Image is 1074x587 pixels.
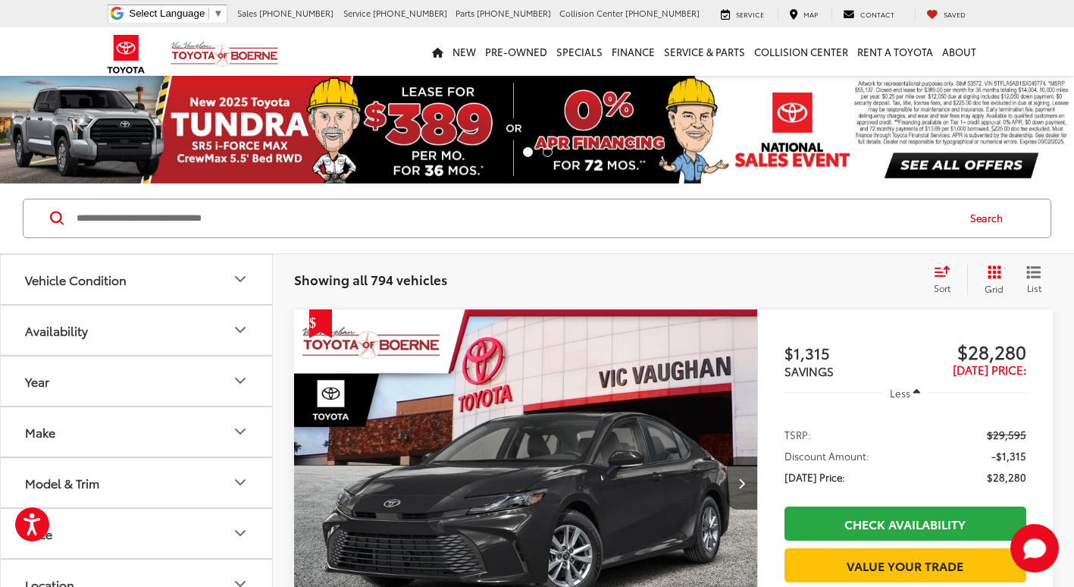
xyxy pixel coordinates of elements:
div: Vehicle Condition [231,270,249,288]
span: Sales [237,7,257,19]
span: ▼ [213,8,223,19]
span: Parts [456,7,474,19]
span: Sort [934,281,950,294]
button: AvailabilityAvailability [1,306,274,355]
button: MakeMake [1,407,274,457]
div: Year [231,372,249,390]
span: Map [803,9,818,19]
a: Specials [552,27,607,76]
div: Price [25,526,52,541]
span: -$1,315 [991,448,1026,463]
a: Map [778,8,829,20]
a: Home [427,27,448,76]
span: Contact [860,9,894,19]
a: My Saved Vehicles [915,8,977,20]
a: New [448,27,481,76]
a: Select Language​ [129,8,223,19]
button: PricePrice [1,509,274,558]
button: Vehicle ConditionVehicle Condition [1,255,274,304]
div: Year [25,374,49,388]
a: Service [709,8,775,20]
span: Service [343,7,371,19]
button: Select sort value [926,265,967,295]
span: Less [890,386,910,400]
a: Pre-Owned [481,27,552,76]
span: [PHONE_NUMBER] [373,7,447,19]
span: [PHONE_NUMBER] [477,7,551,19]
span: Collision Center [559,7,623,19]
button: YearYear [1,356,274,406]
button: Toggle Chat Window [1010,524,1059,573]
a: Contact [831,8,906,20]
div: Availability [231,321,249,339]
div: Model & Trim [231,473,249,491]
span: [PHONE_NUMBER] [259,7,333,19]
img: Toyota [98,30,155,79]
span: ​ [208,8,209,19]
button: Model & TrimModel & Trim [1,458,274,507]
span: Grid [985,282,1004,295]
input: Search by Make, Model, or Keyword [75,200,956,237]
span: $28,280 [987,469,1026,485]
span: Select Language [129,8,205,19]
span: Discount Amount: [784,448,869,463]
div: Vehicle Condition [25,272,127,287]
a: Value Your Trade [784,548,1026,582]
span: List [1026,281,1041,294]
a: Check Availability [784,507,1026,541]
img: Vic Vaughan Toyota of Boerne [171,41,279,67]
span: $29,595 [987,427,1026,442]
button: List View [1015,265,1053,295]
span: SAVINGS [784,363,834,379]
span: Saved [944,9,966,19]
span: [PHONE_NUMBER] [625,7,700,19]
div: Model & Trim [25,476,99,490]
div: Price [231,524,249,542]
span: $28,280 [905,340,1026,363]
div: Availability [25,323,88,337]
button: Less [883,379,928,407]
span: [DATE] Price: [784,469,845,485]
a: About [938,27,981,76]
span: [DATE] Price: [953,361,1026,378]
a: Finance [607,27,659,76]
span: Get Price Drop Alert [309,309,332,338]
button: Next image [727,457,757,510]
a: Rent a Toyota [853,27,938,76]
span: $1,315 [784,341,906,364]
button: Search [956,199,1025,237]
button: Grid View [967,265,1015,295]
div: Make [231,422,249,441]
span: Showing all 794 vehicles [294,270,447,288]
svg: Start Chat [1010,524,1059,573]
span: Service [736,9,764,19]
a: Collision Center [750,27,853,76]
a: Service & Parts: Opens in a new tab [659,27,750,76]
span: TSRP: [784,427,811,442]
div: Make [25,425,55,439]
